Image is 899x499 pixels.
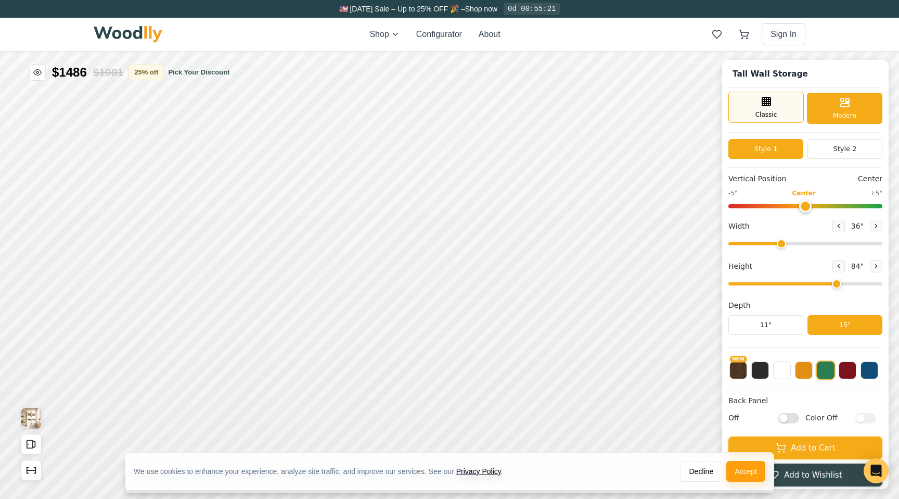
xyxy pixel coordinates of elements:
[849,209,866,220] span: 84 "
[728,264,803,283] button: 11"
[369,28,399,41] button: Shop
[479,28,500,41] button: About
[129,13,164,29] button: 25% off
[728,15,812,31] h1: Click to rename
[456,467,501,476] a: Privacy Policy
[807,88,882,107] button: Style 2
[680,412,722,433] button: Decline
[728,361,773,372] span: Off
[755,58,777,68] span: Classic
[861,310,878,328] button: Blue
[864,458,889,483] div: Open Intercom Messenger
[849,169,866,180] span: 36 "
[778,361,799,371] input: Off
[839,310,856,328] button: Red
[134,417,511,428] div: We use cookies to enhance your experience, analyze site traffic, and improve our services. See our .
[855,361,876,371] input: Color Off
[728,344,882,355] h4: Back Panel
[773,310,791,328] button: White
[21,382,42,403] button: Open All Doors and Drawers
[504,3,560,15] div: 0d 00:55:21
[726,412,765,433] button: Accept
[858,122,882,133] span: Center
[134,466,511,477] div: We use cookies to enhance your experience, analyze site traffic, and improve our services. See our .
[21,356,42,377] button: View Gallery
[728,385,882,408] button: Add to Cart
[339,5,465,13] span: 🇺🇸 [DATE] Sale – Up to 25% OFF 🎉 –
[416,28,462,41] button: Configurator
[807,264,882,283] button: 15"
[805,361,850,372] span: Color Off
[94,26,162,43] img: Woodlly
[21,356,41,377] img: Gallery
[795,310,813,328] button: Yellow
[729,310,747,328] button: NEW
[728,122,786,133] span: Vertical Position
[833,59,856,69] span: Modern
[751,310,769,328] button: Black
[168,16,229,26] button: Pick Your Discount
[456,418,501,427] a: Privacy Policy
[728,137,737,146] span: -5"
[792,137,815,146] span: Center
[728,169,750,180] span: Width
[465,5,497,13] a: Shop now
[726,461,765,482] button: Accept
[762,23,805,45] button: Sign In
[680,461,722,482] button: Decline
[816,309,835,328] button: Green
[870,137,882,146] span: +5"
[728,209,752,220] span: Height
[730,304,747,311] span: NEW
[728,248,751,259] span: Depth
[728,88,803,107] button: Style 1
[29,13,46,29] button: Toggle price visibility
